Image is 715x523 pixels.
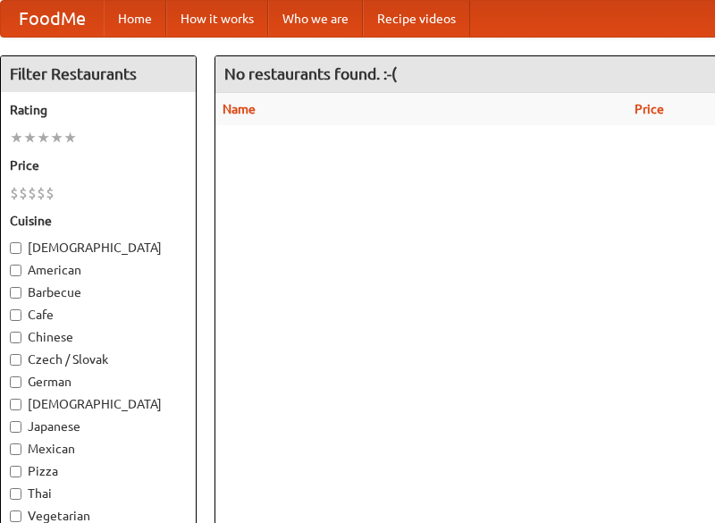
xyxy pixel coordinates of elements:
input: Pizza [10,466,21,477]
a: How it works [166,1,268,37]
li: $ [10,183,19,203]
a: FoodMe [1,1,104,37]
label: Pizza [10,462,187,480]
input: American [10,265,21,276]
a: Who we are [268,1,363,37]
li: ★ [50,128,63,148]
li: ★ [23,128,37,148]
input: Vegetarian [10,510,21,522]
label: Chinese [10,328,187,346]
li: $ [28,183,37,203]
label: Barbecue [10,283,187,301]
input: Barbecue [10,287,21,299]
li: ★ [37,128,50,148]
input: German [10,376,21,388]
input: Mexican [10,443,21,455]
label: Cafe [10,306,187,324]
li: ★ [63,128,77,148]
a: Recipe videos [363,1,470,37]
a: Price [635,102,664,116]
label: Thai [10,485,187,502]
label: [DEMOGRAPHIC_DATA] [10,395,187,413]
label: [DEMOGRAPHIC_DATA] [10,239,187,257]
li: ★ [10,128,23,148]
input: Thai [10,488,21,500]
h5: Cuisine [10,212,187,230]
label: Mexican [10,440,187,458]
h5: Price [10,156,187,174]
h5: Rating [10,101,187,119]
a: Home [104,1,166,37]
ng-pluralize: No restaurants found. :-( [224,65,397,82]
h4: Filter Restaurants [1,56,196,92]
label: Japanese [10,418,187,435]
input: Chinese [10,332,21,343]
li: $ [46,183,55,203]
a: Name [223,102,256,116]
input: Czech / Slovak [10,354,21,366]
input: [DEMOGRAPHIC_DATA] [10,242,21,254]
label: Czech / Slovak [10,350,187,368]
li: $ [37,183,46,203]
input: Cafe [10,309,21,321]
input: Japanese [10,421,21,433]
label: German [10,373,187,391]
label: American [10,261,187,279]
input: [DEMOGRAPHIC_DATA] [10,399,21,410]
li: $ [19,183,28,203]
